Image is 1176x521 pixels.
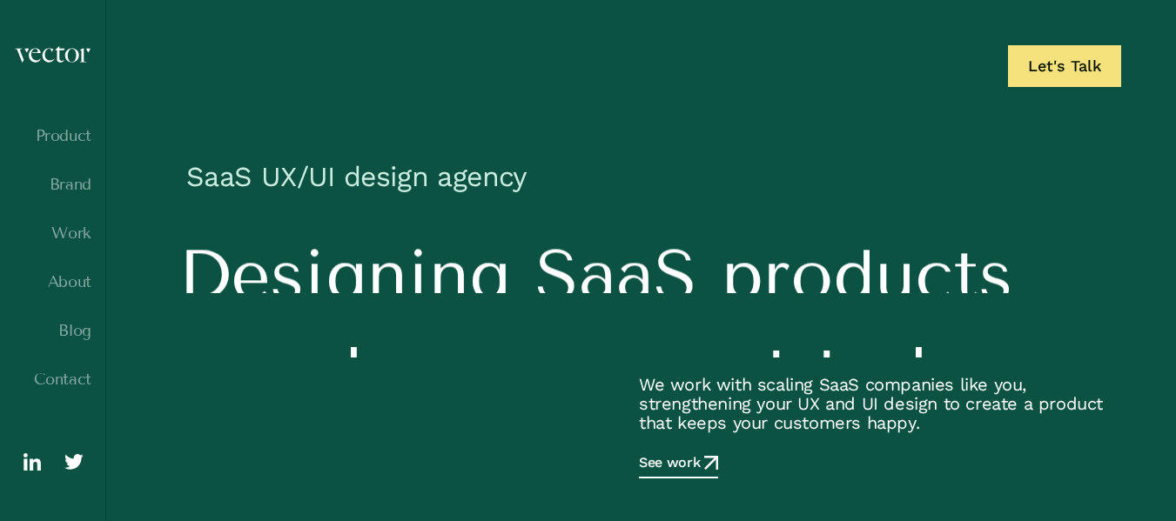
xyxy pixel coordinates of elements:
a: Brand [14,176,91,193]
span: leave [909,340,1082,404]
span: want [635,340,791,404]
span: people [178,340,404,404]
span: never [428,340,611,404]
a: Product [14,127,91,144]
h1: SaaS UX/UI design agency [178,150,1109,211]
a: Contact [14,371,91,388]
span: Designing [178,243,511,307]
span: products [722,243,1012,307]
a: About [14,273,91,291]
span: to [816,340,884,404]
span: SaaS [535,243,697,307]
a: Let's Talk [1008,45,1121,87]
p: We work with scaling SaaS companies like you, strengthening your UX and UI design to create a pro... [639,375,1109,432]
a: Work [14,224,91,242]
a: See work [639,453,718,478]
a: Blog [14,322,91,339]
